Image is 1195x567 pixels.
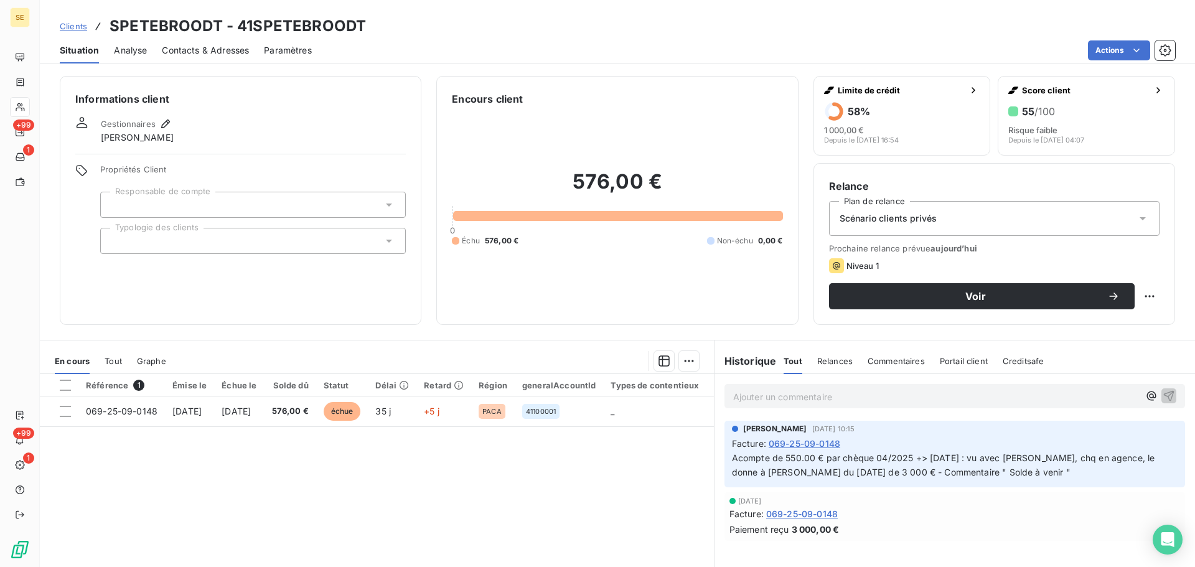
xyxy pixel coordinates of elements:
h6: 58 % [848,105,870,118]
div: Open Intercom Messenger [1153,525,1183,555]
span: +99 [13,428,34,439]
span: échue [324,402,361,421]
span: Creditsafe [1003,356,1044,366]
div: Retard [424,380,464,390]
span: Clients [60,21,87,31]
span: Relances [817,356,853,366]
div: Solde dû [272,380,309,390]
span: Échu [462,235,480,246]
h6: Relance [829,179,1160,194]
span: 35 j [375,406,391,416]
div: Délai [375,380,409,390]
h6: Encours client [452,91,523,106]
h6: 55 [1022,105,1055,118]
a: Clients [60,20,87,32]
span: Commentaires [868,356,925,366]
span: Paiement reçu [729,523,789,536]
div: Échue le [222,380,256,390]
span: Analyse [114,44,147,57]
span: Propriétés Client [100,164,406,182]
h3: SPETEBROODT - 41SPETEBROODT [110,15,366,37]
span: 1 000,00 € [824,125,864,135]
h6: Informations client [75,91,406,106]
span: [DATE] [222,406,251,416]
span: 3 000,00 € [792,523,840,536]
div: Types de contentieux [611,380,699,390]
div: Émise le [172,380,207,390]
span: Facture : [732,437,766,450]
span: Portail client [940,356,988,366]
span: Risque faible [1008,125,1057,135]
div: Région [479,380,507,390]
span: 576,00 € [272,405,309,418]
span: Non-échu [717,235,753,246]
span: Graphe [137,356,166,366]
span: Depuis le [DATE] 16:54 [824,136,899,144]
span: En cours [55,356,90,366]
span: _ [611,406,614,416]
span: Niveau 1 [846,261,879,271]
span: 1 [23,144,34,156]
span: [DATE] [738,497,762,505]
span: [PERSON_NAME] [101,131,174,144]
span: Tout [105,356,122,366]
span: Score client [1022,85,1148,95]
span: +99 [13,119,34,131]
button: Voir [829,283,1135,309]
span: Depuis le [DATE] 04:07 [1008,136,1084,144]
span: 1 [23,452,34,464]
span: Situation [60,44,99,57]
input: Ajouter une valeur [111,199,121,210]
span: Contacts & Adresses [162,44,249,57]
div: generalAccountId [522,380,596,390]
span: 0,00 € [758,235,783,246]
img: Logo LeanPay [10,540,30,560]
span: [DATE] [172,406,202,416]
span: [PERSON_NAME] [743,423,807,434]
span: 069-25-09-0148 [766,507,838,520]
button: Score client55/100Risque faibleDepuis le [DATE] 04:07 [998,76,1175,156]
div: SE [10,7,30,27]
h2: 576,00 € [452,169,782,207]
span: Tout [784,356,802,366]
span: Scénario clients privés [840,212,937,225]
span: Voir [844,291,1107,301]
span: 0 [450,225,455,235]
span: 1 [133,380,144,391]
span: Facture : [729,507,764,520]
span: 069-25-09-0148 [86,406,157,416]
span: 576,00 € [485,235,518,246]
span: Gestionnaires [101,119,156,129]
input: Ajouter une valeur [111,235,121,246]
button: Actions [1088,40,1150,60]
span: Limite de crédit [838,85,964,95]
span: Acompte de 550.00 € par chèque 04/2025 +> [DATE] : vu avec [PERSON_NAME], chq en agence, le donne... [732,452,1158,477]
span: 41100001 [526,408,556,415]
span: aujourd’hui [930,243,977,253]
span: Prochaine relance prévue [829,243,1160,253]
span: +5 j [424,406,439,416]
span: /100 [1034,105,1055,118]
button: Limite de crédit58%1 000,00 €Depuis le [DATE] 16:54 [813,76,991,156]
h6: Historique [715,354,777,368]
span: 069-25-09-0148 [769,437,840,450]
div: Statut [324,380,361,390]
span: Paramètres [264,44,312,57]
div: Référence [86,380,157,391]
span: PACA [482,408,502,415]
span: [DATE] 10:15 [812,425,855,433]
